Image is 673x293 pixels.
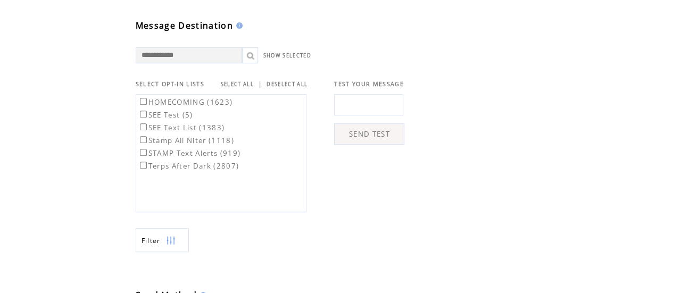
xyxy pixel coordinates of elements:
[142,236,161,245] span: Show filters
[140,111,147,118] input: SEE Test (5)
[140,123,147,130] input: SEE Text List (1383)
[138,161,239,171] label: Terps After Dark (2807)
[267,81,308,88] a: DESELECT ALL
[138,123,225,132] label: SEE Text List (1383)
[221,81,254,88] a: SELECT ALL
[263,52,311,59] a: SHOW SELECTED
[138,97,233,107] label: HOMECOMING (1623)
[138,148,241,158] label: STAMP Text Alerts (919)
[233,22,243,29] img: help.gif
[136,80,204,88] span: SELECT OPT-IN LISTS
[138,136,234,145] label: Stamp All Niter (1118)
[140,98,147,105] input: HOMECOMING (1623)
[140,149,147,156] input: STAMP Text Alerts (919)
[334,123,404,145] a: SEND TEST
[136,228,189,252] a: Filter
[166,229,176,253] img: filters.png
[258,79,262,89] span: |
[136,20,233,31] span: Message Destination
[138,110,193,120] label: SEE Test (5)
[140,136,147,143] input: Stamp All Niter (1118)
[140,162,147,169] input: Terps After Dark (2807)
[334,80,404,88] span: TEST YOUR MESSAGE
